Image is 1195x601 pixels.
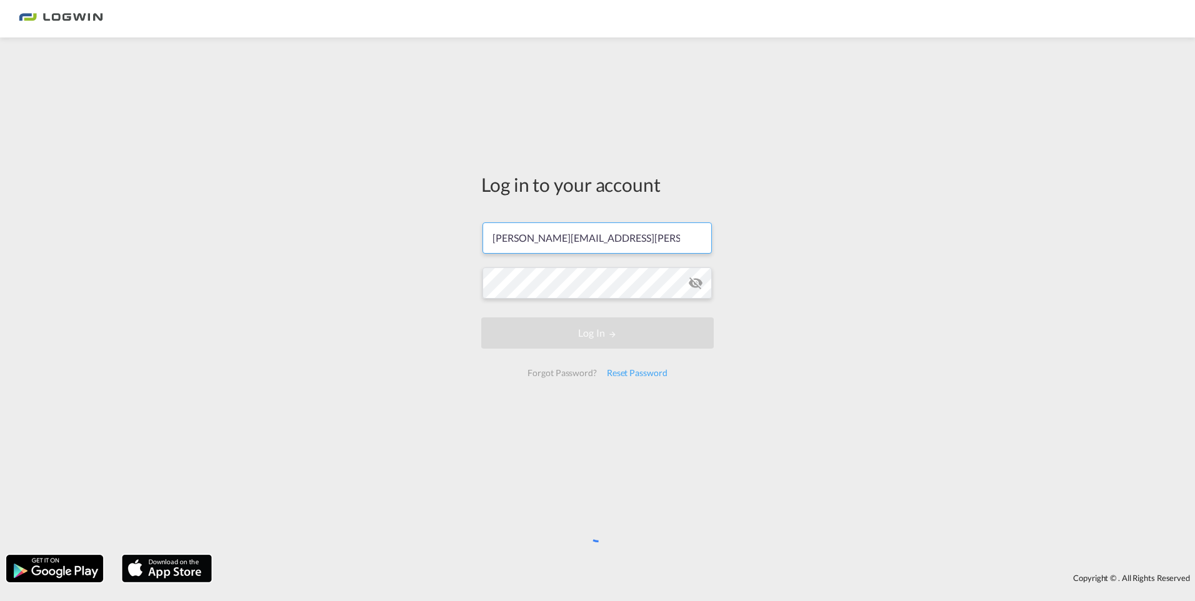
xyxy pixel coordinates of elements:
[5,554,104,584] img: google.png
[481,317,714,349] button: LOGIN
[19,5,103,33] img: bc73a0e0d8c111efacd525e4c8ad7d32.png
[481,171,714,197] div: Log in to your account
[121,554,213,584] img: apple.png
[602,362,672,384] div: Reset Password
[482,222,712,254] input: Enter email/phone number
[218,567,1195,589] div: Copyright © . All Rights Reserved
[688,276,703,291] md-icon: icon-eye-off
[522,362,601,384] div: Forgot Password?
